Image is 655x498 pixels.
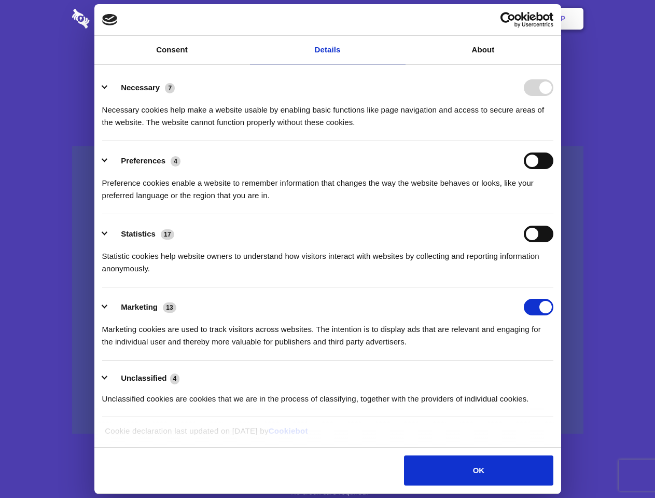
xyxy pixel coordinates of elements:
a: Consent [94,36,250,64]
a: About [406,36,561,64]
h1: Eliminate Slack Data Loss. [72,47,583,84]
a: Details [250,36,406,64]
a: Cookiebot [269,426,308,435]
a: Pricing [304,3,350,35]
span: 13 [163,302,176,313]
span: 7 [165,83,175,93]
img: logo [102,14,118,25]
label: Preferences [121,156,165,165]
div: Cookie declaration last updated on [DATE] by [97,425,558,445]
button: OK [404,455,553,486]
label: Statistics [121,229,156,238]
a: Wistia video thumbnail [72,146,583,434]
div: Preference cookies enable a website to remember information that changes the way the website beha... [102,169,553,202]
div: Unclassified cookies are cookies that we are in the process of classifying, together with the pro... [102,385,553,405]
label: Marketing [121,302,158,311]
iframe: Drift Widget Chat Controller [603,446,643,486]
img: logo-wordmark-white-trans-d4663122ce5f474addd5e946df7df03e33cb6a1c49d2221995e7729f52c070b2.svg [72,9,161,29]
button: Necessary (7) [102,79,182,96]
a: Contact [421,3,468,35]
div: Statistic cookies help website owners to understand how visitors interact with websites by collec... [102,242,553,275]
div: Marketing cookies are used to track visitors across websites. The intention is to display ads tha... [102,315,553,348]
span: 4 [171,156,180,167]
a: Usercentrics Cookiebot - opens in a new window [463,12,553,27]
button: Statistics (17) [102,226,181,242]
button: Marketing (13) [102,299,183,315]
a: Login [470,3,515,35]
label: Necessary [121,83,160,92]
div: Necessary cookies help make a website usable by enabling basic functions like page navigation and... [102,96,553,129]
h4: Auto-redaction of sensitive data, encrypted data sharing and self-destructing private chats. Shar... [72,94,583,129]
span: 17 [161,229,174,240]
button: Unclassified (4) [102,372,186,385]
button: Preferences (4) [102,153,187,169]
span: 4 [170,374,180,384]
